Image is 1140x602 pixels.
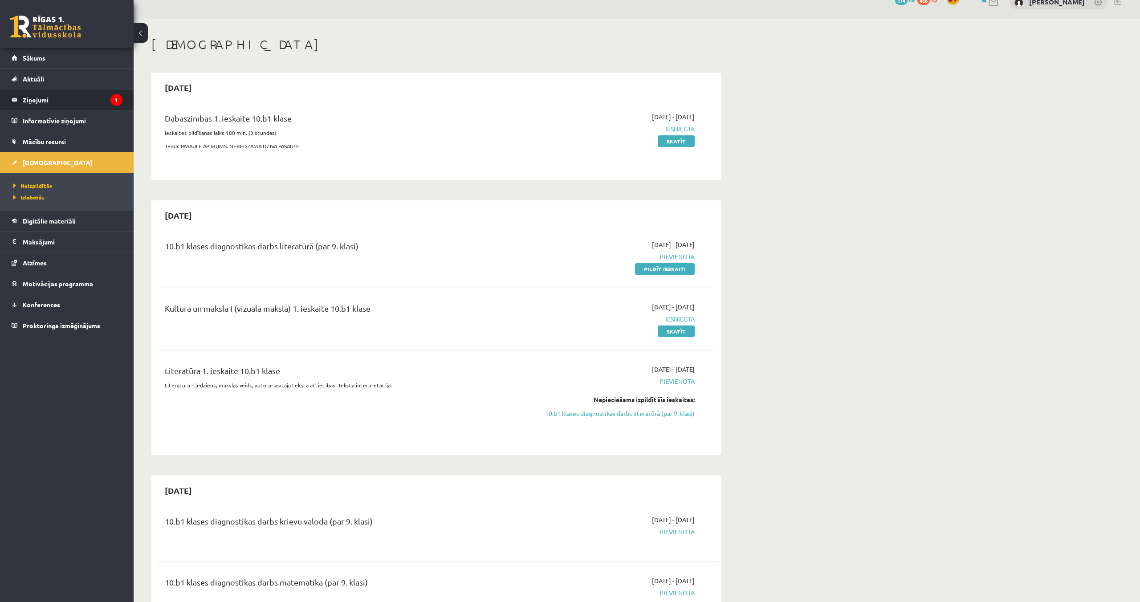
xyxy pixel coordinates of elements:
[165,302,513,319] div: Kultūra un māksla I (vizuālā māksla) 1. ieskaite 10.b1 klase
[527,377,695,386] span: Pievienota
[165,576,513,593] div: 10.b1 klases diagnostikas darbs matemātikā (par 9. klasi)
[23,280,93,288] span: Motivācijas programma
[12,152,122,173] a: [DEMOGRAPHIC_DATA]
[12,273,122,294] a: Motivācijas programma
[527,588,695,598] span: Pievienota
[13,194,45,201] span: Izlabotās
[156,77,201,98] h2: [DATE]
[23,159,93,167] span: [DEMOGRAPHIC_DATA]
[165,365,513,381] div: Literatūra 1. ieskaite 10.b1 klase
[12,232,122,252] a: Maksājumi
[652,302,695,312] span: [DATE] - [DATE]
[23,110,122,131] legend: Informatīvie ziņojumi
[151,37,721,52] h1: [DEMOGRAPHIC_DATA]
[23,259,47,267] span: Atzīmes
[527,252,695,261] span: Pievienota
[12,211,122,231] a: Digitālie materiāli
[652,515,695,525] span: [DATE] - [DATE]
[13,193,125,201] a: Izlabotās
[652,576,695,586] span: [DATE] - [DATE]
[156,480,201,501] h2: [DATE]
[12,69,122,89] a: Aktuāli
[23,321,100,329] span: Proktoringa izmēģinājums
[527,314,695,324] span: Iesniegta
[12,110,122,131] a: Informatīvie ziņojumi
[23,75,44,83] span: Aktuāli
[165,381,513,389] p: Literatūra – jēdziens, mākslas veids, autora-lasītāja teksta attiecības. Teksta interpretācija.
[10,16,81,38] a: Rīgas 1. Tālmācības vidusskola
[12,48,122,68] a: Sākums
[527,124,695,134] span: Iesniegta
[527,527,695,537] span: Pievienota
[23,232,122,252] legend: Maksājumi
[652,365,695,374] span: [DATE] - [DATE]
[12,294,122,315] a: Konferences
[156,205,201,226] h2: [DATE]
[110,94,122,106] i: 1
[165,142,513,150] p: Tēma: PASAULE AP MUMS. NEREDZAMĀ DZĪVĀ PASAULE
[12,89,122,110] a: Ziņojumi1
[165,240,513,256] div: 10.b1 klases diagnostikas darbs literatūrā (par 9. klasi)
[13,182,52,189] span: Neizpildītās
[658,325,695,337] a: Skatīt
[527,409,695,418] a: 10.b1 klases diagnostikas darbs literatūrā (par 9. klasi)
[652,112,695,122] span: [DATE] - [DATE]
[13,182,125,190] a: Neizpildītās
[527,395,695,404] div: Nepieciešams izpildīt šīs ieskaites:
[658,135,695,147] a: Skatīt
[23,138,66,146] span: Mācību resursi
[12,315,122,336] a: Proktoringa izmēģinājums
[23,54,45,62] span: Sākums
[23,217,76,225] span: Digitālie materiāli
[165,112,513,129] div: Dabaszinības 1. ieskaite 10.b1 klase
[12,131,122,152] a: Mācību resursi
[652,240,695,249] span: [DATE] - [DATE]
[23,89,122,110] legend: Ziņojumi
[635,263,695,275] a: Pildīt ieskaiti
[165,129,513,137] p: Ieskaites pildīšanas laiks 180 min. (3 stundas)
[165,515,513,532] div: 10.b1 klases diagnostikas darbs krievu valodā (par 9. klasi)
[12,252,122,273] a: Atzīmes
[23,301,60,309] span: Konferences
